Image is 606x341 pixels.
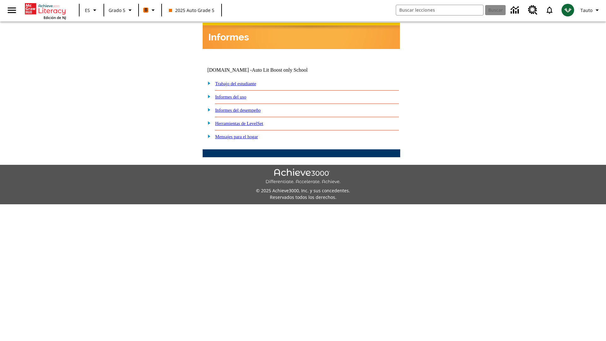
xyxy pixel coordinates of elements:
nobr: Auto Lit Boost only School [252,67,308,73]
input: Buscar campo [396,5,483,15]
a: Centro de recursos, Se abrirá en una pestaña nueva. [524,2,541,19]
img: Achieve3000 Differentiate Accelerate Achieve [265,169,341,185]
span: Edición de NJ [44,15,66,20]
img: plus.gif [204,107,211,112]
img: header [203,23,400,49]
img: plus.gif [204,93,211,99]
span: Grado 5 [109,7,125,14]
td: [DOMAIN_NAME] - [207,67,324,73]
div: Portada [25,2,66,20]
a: Informes del desempeño [215,108,261,113]
img: avatar image [561,4,574,16]
img: plus.gif [204,120,211,126]
img: plus.gif [204,80,211,86]
button: Lenguaje: ES, Selecciona un idioma [81,4,102,16]
span: B [145,6,147,14]
button: Abrir el menú lateral [3,1,21,20]
a: Centro de información [507,2,524,19]
button: Perfil/Configuración [578,4,603,16]
button: Boost El color de la clase es anaranjado. Cambiar el color de la clase. [141,4,159,16]
span: 2025 Auto Grade 5 [169,7,214,14]
button: Escoja un nuevo avatar [558,2,578,18]
span: ES [85,7,90,14]
a: Notificaciones [541,2,558,18]
img: plus.gif [204,133,211,139]
a: Mensajes para el hogar [215,134,258,139]
a: Herramientas de LevelSet [215,121,263,126]
a: Trabajo del estudiante [215,81,256,86]
a: Informes del uso [215,94,247,99]
button: Grado: Grado 5, Elige un grado [106,4,136,16]
span: Tauto [580,7,592,14]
